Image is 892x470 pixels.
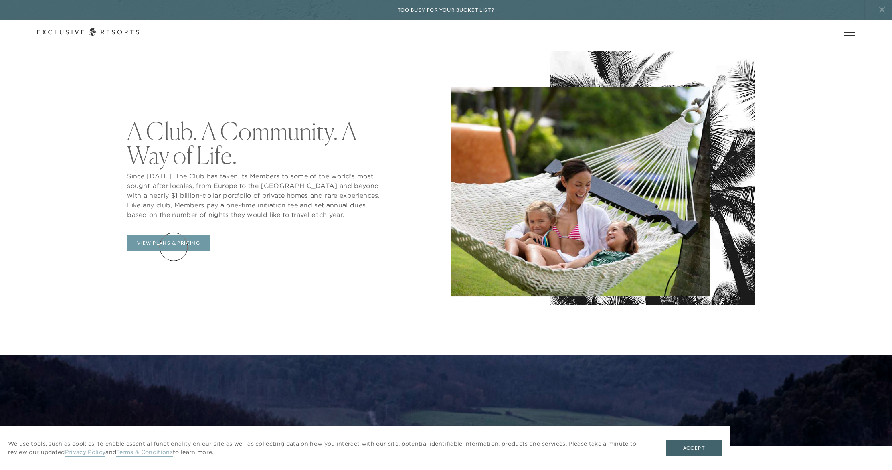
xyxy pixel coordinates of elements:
h6: Too busy for your bucket list? [398,6,495,14]
p: Since [DATE], The Club has taken its Members to some of the world’s most sought-after locales, fr... [127,171,387,219]
a: Privacy Policy [65,448,105,457]
img: Black and white palm trees. [550,51,755,305]
button: Open navigation [844,30,855,35]
a: View Plans & Pricing [127,235,210,251]
h2: A Club. A Community. A Way of Life. [127,119,387,167]
button: Accept [666,440,722,456]
a: Terms & Conditions [116,448,173,457]
img: A member of the vacation club Exclusive Resorts relaxing in a hammock with her two children at a ... [451,87,710,296]
p: We use tools, such as cookies, to enable essential functionality on our site as well as collectin... [8,440,650,456]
